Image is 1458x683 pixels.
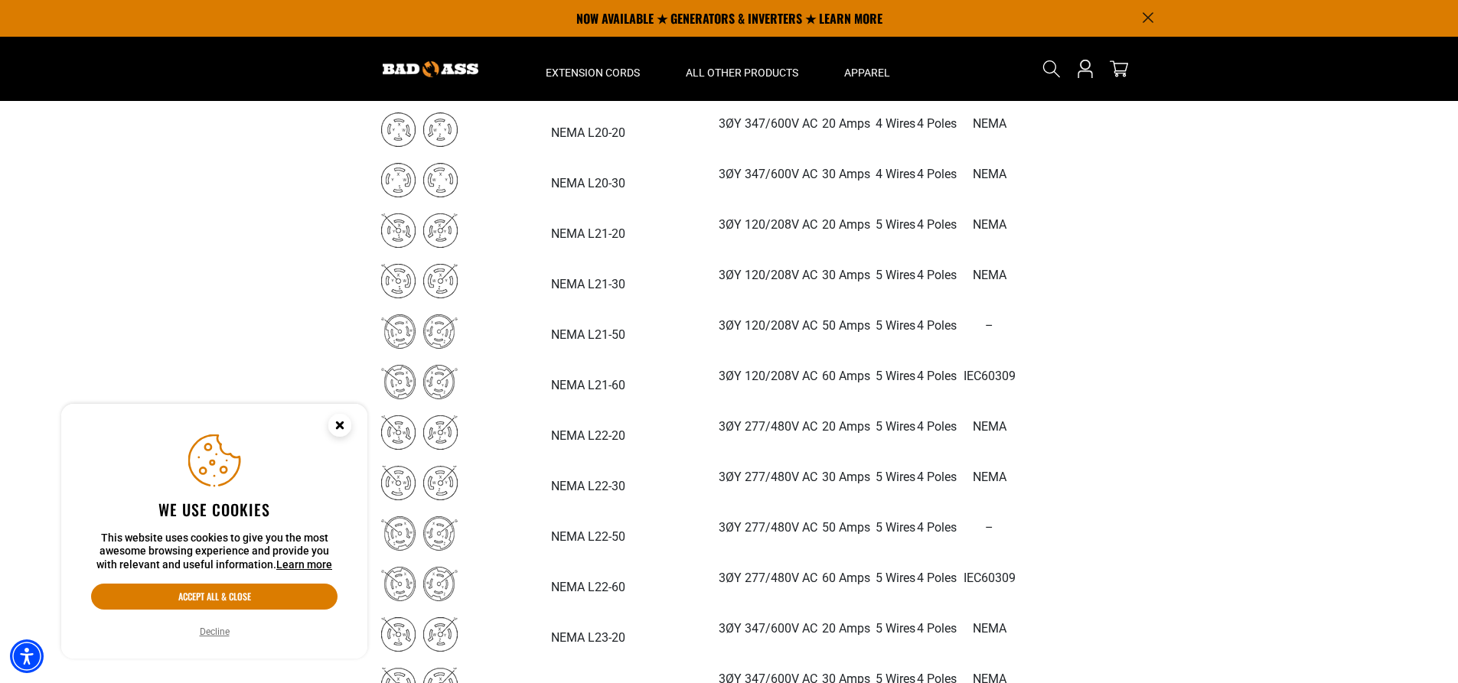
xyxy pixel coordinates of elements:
[876,317,915,335] p: 5 Wires
[917,115,957,133] p: 4 Poles
[312,404,367,451] button: Close this option
[958,418,1021,436] p: NEMA
[381,112,458,147] img: NEMA L20-20
[551,125,625,140] strong: NEMA L20-20
[381,365,458,399] img: NEMA L21-60
[551,226,625,241] strong: NEMA L21-20
[381,617,458,652] img: NEMA L23-20
[719,266,817,285] p: 3ØY 120/208V AC
[195,624,234,639] button: Decline
[917,519,957,537] p: 4 Poles
[719,620,817,638] p: 3ØY 347/600V AC
[958,115,1021,133] p: NEMA
[917,367,957,385] p: 4 Poles
[917,468,957,486] p: 4 Poles
[958,519,1021,537] p: –
[381,516,458,551] img: NEMA L22-50
[61,404,367,659] aside: Cookie Consent
[958,165,1021,184] p: NEMA
[551,529,625,544] strong: NEMA L22-50
[551,327,625,342] strong: NEMA L21-50
[917,216,957,234] p: 4 Poles
[551,378,625,392] strong: NEMA L21-60
[551,428,625,443] strong: NEMA L22-20
[958,317,1021,335] p: –
[819,115,874,133] p: 20 Amps
[876,367,915,385] p: 5 Wires
[551,479,625,493] strong: NEMA L22-30
[719,367,817,385] p: 3ØY 120/208V AC
[276,558,332,571] a: This website uses cookies to give you the most awesome browsing experience and provide you with r...
[876,216,915,234] p: 5 Wires
[91,499,338,519] h2: We use cookies
[819,317,874,335] p: 50 Amps
[381,264,458,298] img: NEMA L21-30
[381,213,458,248] img: NEMA L21-20
[917,569,957,587] p: 4 Poles
[719,216,817,234] p: 3ØY 120/208V AC
[551,580,625,594] strong: NEMA L22-60
[381,466,458,500] img: NEMA L22-30
[686,66,798,80] span: All Other Products
[1073,37,1098,101] a: Open this option
[917,165,957,184] p: 4 Poles
[719,468,817,486] p: 3ØY 277/480V AC
[917,620,957,638] p: 4 Poles
[719,569,817,587] p: 3ØY 277/480V AC
[958,266,1021,285] p: NEMA
[819,620,874,638] p: 20 Amps
[917,418,957,436] p: 4 Poles
[819,569,874,587] p: 60 Amps
[958,216,1021,234] p: NEMA
[719,418,817,436] p: 3ØY 277/480V AC
[819,266,874,285] p: 30 Amps
[1107,60,1131,78] a: cart
[876,519,915,537] p: 5 Wires
[523,37,663,101] summary: Extension Cords
[958,569,1021,587] p: IEC60309
[381,415,458,450] img: NEMA L22-20
[958,620,1021,638] p: NEMA
[10,639,44,673] div: Accessibility Menu
[876,115,915,133] p: 4 Wires
[91,584,338,610] button: Accept all & close
[719,317,817,335] p: 3ØY 120/208V AC
[821,37,913,101] summary: Apparel
[819,468,874,486] p: 30 Amps
[876,165,915,184] p: 4 Wires
[551,176,625,190] strong: NEMA L20-30
[958,468,1021,486] p: NEMA
[1039,57,1064,81] summary: Search
[383,61,478,77] img: Bad Ass Extension Cords
[719,115,817,133] p: 3ØY 347/600V AC
[844,66,890,80] span: Apparel
[91,532,338,572] p: This website uses cookies to give you the most awesome browsing experience and provide you with r...
[719,165,817,184] p: 3ØY 347/600V AC
[819,165,874,184] p: 30 Amps
[719,519,817,537] p: 3ØY 277/480V AC
[876,569,915,587] p: 5 Wires
[917,317,957,335] p: 4 Poles
[546,66,640,80] span: Extension Cords
[819,367,874,385] p: 60 Amps
[876,468,915,486] p: 5 Wires
[876,418,915,436] p: 5 Wires
[917,266,957,285] p: 4 Poles
[381,314,458,349] img: NEMA L21-50
[876,266,915,285] p: 5 Wires
[551,630,625,645] strong: NEMA L23-20
[958,367,1021,385] p: IEC60309
[663,37,821,101] summary: All Other Products
[551,277,625,291] strong: NEMA L21-30
[819,519,874,537] p: 50 Amps
[819,216,874,234] p: 20 Amps
[381,163,458,197] img: NEMA L20-30
[819,418,874,436] p: 20 Amps
[876,620,915,638] p: 5 Wires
